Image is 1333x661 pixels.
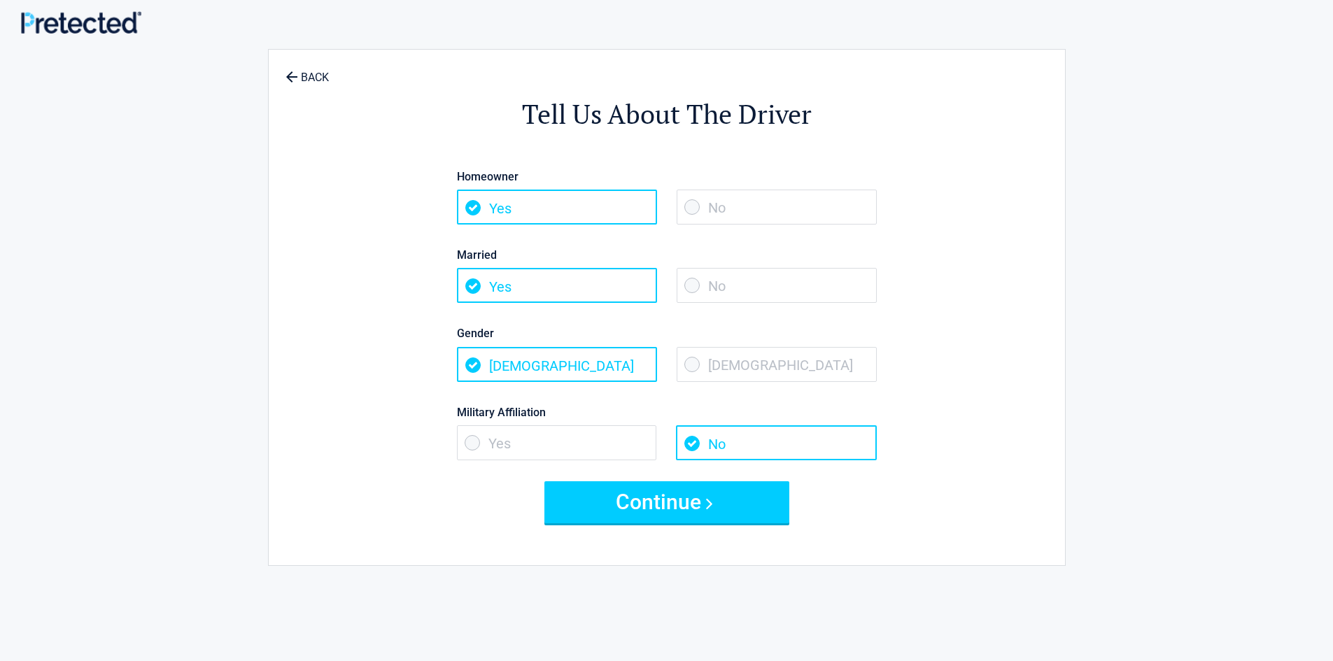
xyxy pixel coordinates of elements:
[544,481,789,523] button: Continue
[676,425,876,460] span: No
[457,246,877,264] label: Married
[457,167,877,186] label: Homeowner
[677,347,877,382] span: [DEMOGRAPHIC_DATA]
[457,403,877,422] label: Military Affiliation
[457,425,657,460] span: Yes
[21,11,141,33] img: Main Logo
[677,190,877,225] span: No
[346,97,988,132] h2: Tell Us About The Driver
[457,268,657,303] span: Yes
[457,190,657,225] span: Yes
[457,347,657,382] span: [DEMOGRAPHIC_DATA]
[457,324,877,343] label: Gender
[677,268,877,303] span: No
[283,59,332,83] a: BACK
